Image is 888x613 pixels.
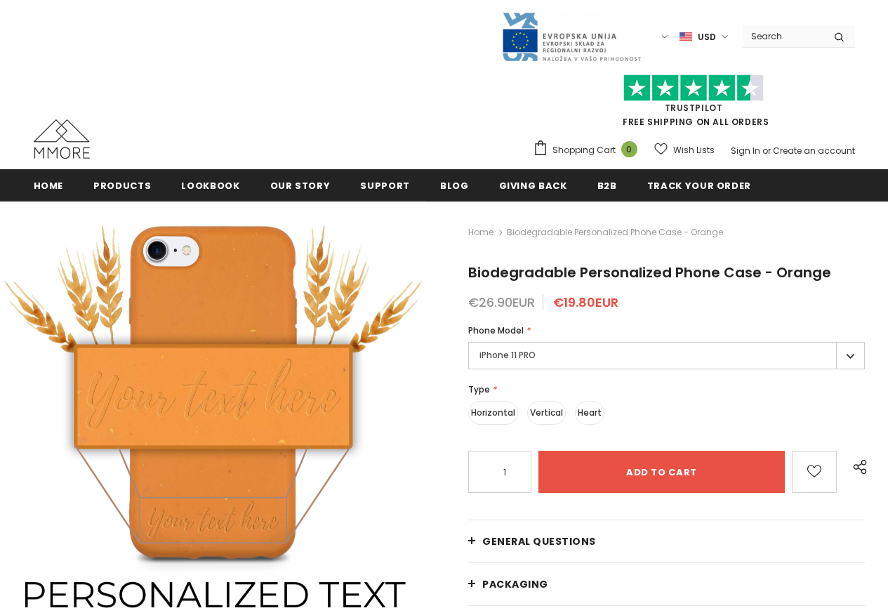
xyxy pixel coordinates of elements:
[270,179,331,192] span: Our Story
[647,179,751,192] span: Track your order
[553,294,618,311] span: €19.80EUR
[468,401,518,425] label: Horizontal
[731,145,760,157] a: Sign In
[34,169,64,201] a: Home
[468,294,535,311] span: €26.90EUR
[762,145,771,157] span: or
[468,324,524,336] span: Phone Model
[34,179,64,192] span: Home
[93,179,151,192] span: Products
[499,179,567,192] span: Giving back
[482,534,596,548] span: General Questions
[647,169,751,201] a: Track your order
[468,563,865,605] a: PACKAGING
[623,74,764,102] img: Trust Pilot Stars
[654,138,715,162] a: Wish Lists
[34,119,90,159] img: MMORE Cases
[360,179,410,192] span: support
[501,11,642,62] img: Javni Razpis
[533,140,644,161] a: Shopping Cart 0
[621,141,637,157] span: 0
[501,30,642,42] a: Javni Razpis
[499,169,567,201] a: Giving back
[743,26,823,46] input: Search Site
[468,342,865,369] label: iPhone 11 PRO
[680,31,692,43] img: USD
[665,102,723,114] a: Trustpilot
[533,81,855,128] span: FREE SHIPPING ON ALL ORDERS
[552,143,616,157] span: Shopping Cart
[468,224,493,241] a: Home
[527,401,566,425] label: Vertical
[440,179,469,192] span: Blog
[468,263,831,282] span: Biodegradable Personalized Phone Case - Orange
[575,401,604,425] label: Heart
[468,383,490,395] span: Type
[698,30,716,44] span: USD
[270,169,331,201] a: Our Story
[468,520,865,562] a: General Questions
[673,143,715,157] span: Wish Lists
[440,169,469,201] a: Blog
[360,169,410,201] a: support
[93,169,151,201] a: Products
[538,451,785,493] input: Add to cart
[482,577,548,591] span: PACKAGING
[181,169,239,201] a: Lookbook
[597,179,617,192] span: B2B
[507,224,723,241] span: Biodegradable Personalized Phone Case - Orange
[773,145,855,157] a: Create an account
[181,179,239,192] span: Lookbook
[597,169,617,201] a: B2B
